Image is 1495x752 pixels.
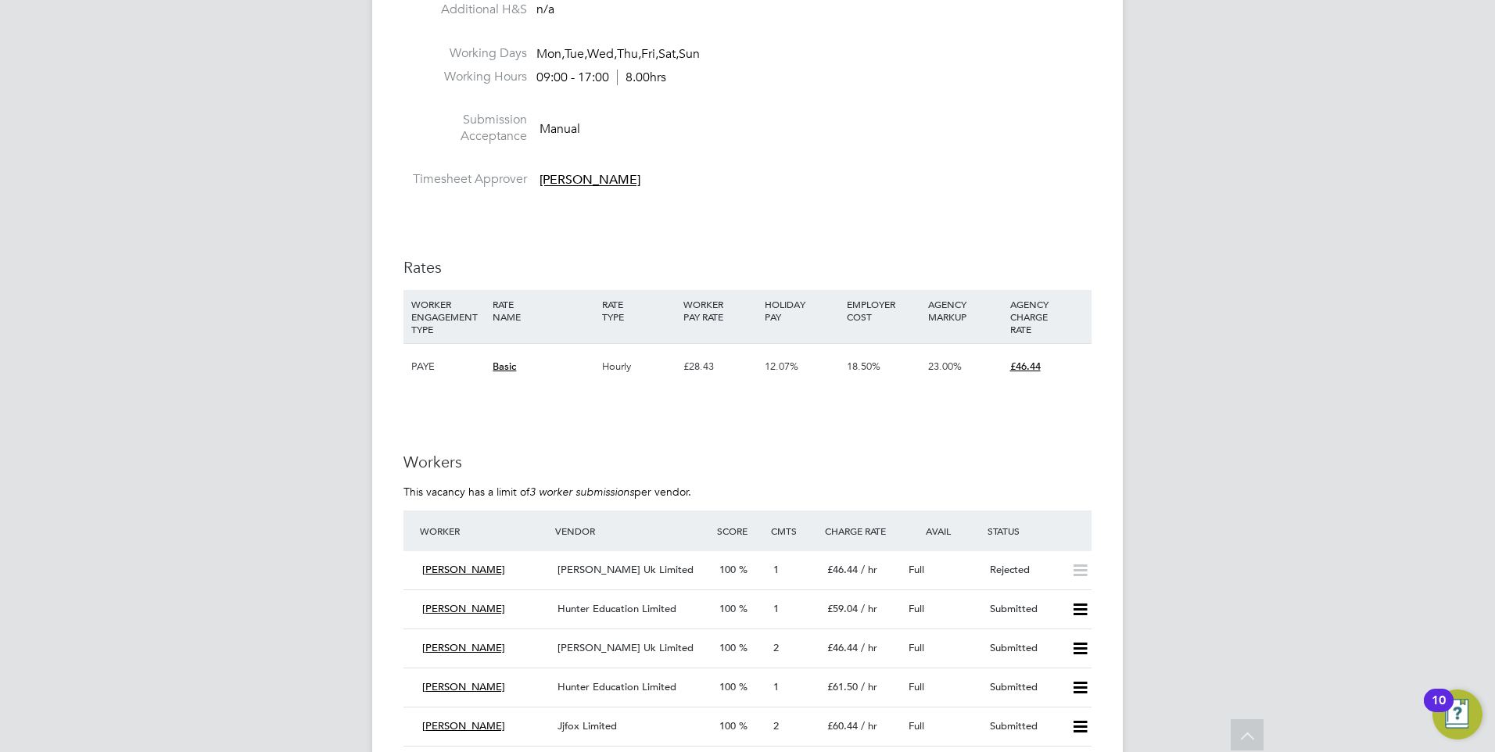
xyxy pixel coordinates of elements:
[529,485,634,499] em: 3 worker submissions
[928,360,962,373] span: 23.00%
[821,517,902,545] div: Charge Rate
[827,563,858,576] span: £46.44
[557,563,694,576] span: [PERSON_NAME] Uk Limited
[773,680,779,693] span: 1
[719,641,736,654] span: 100
[984,636,1065,661] div: Submitted
[984,517,1092,545] div: Status
[861,719,877,732] span: / hr
[422,563,505,576] span: [PERSON_NAME]
[617,46,641,62] span: Thu,
[909,641,924,654] span: Full
[719,602,736,615] span: 100
[598,290,679,331] div: RATE TYPE
[587,46,617,62] span: Wed,
[416,517,551,545] div: Worker
[540,121,580,137] span: Manual
[773,719,779,732] span: 2
[422,602,505,615] span: [PERSON_NAME]
[861,680,877,693] span: / hr
[773,563,779,576] span: 1
[493,360,516,373] span: Basic
[598,344,679,389] div: Hourly
[422,680,505,693] span: [PERSON_NAME]
[403,452,1092,472] h3: Workers
[909,719,924,732] span: Full
[565,46,587,62] span: Tue,
[403,112,527,145] label: Submission Acceptance
[407,290,489,343] div: WORKER ENGAGEMENT TYPE
[902,517,984,545] div: Avail
[1006,290,1088,343] div: AGENCY CHARGE RATE
[843,290,924,331] div: EMPLOYER COST
[761,290,842,331] div: HOLIDAY PAY
[422,641,505,654] span: [PERSON_NAME]
[536,46,565,62] span: Mon,
[773,602,779,615] span: 1
[422,719,505,732] span: [PERSON_NAME]
[557,719,617,732] span: Jjfox Limited
[557,680,676,693] span: Hunter Education Limited
[403,69,527,85] label: Working Hours
[679,46,700,62] span: Sun
[1432,689,1482,739] button: Open Resource Center, 10 new notifications
[407,344,489,389] div: PAYE
[536,70,666,86] div: 09:00 - 17:00
[847,360,880,373] span: 18.50%
[1432,700,1446,721] div: 10
[679,344,761,389] div: £28.43
[773,641,779,654] span: 2
[767,517,821,545] div: Cmts
[984,714,1065,739] div: Submitted
[557,641,694,654] span: [PERSON_NAME] Uk Limited
[827,641,858,654] span: £46.44
[1010,360,1041,373] span: £46.44
[540,173,640,188] span: [PERSON_NAME]
[641,46,658,62] span: Fri,
[658,46,679,62] span: Sat,
[551,517,713,545] div: Vendor
[984,557,1065,583] div: Rejected
[909,602,924,615] span: Full
[861,602,877,615] span: / hr
[984,596,1065,622] div: Submitted
[536,2,554,17] span: n/a
[827,680,858,693] span: £61.50
[984,675,1065,700] div: Submitted
[719,563,736,576] span: 100
[909,680,924,693] span: Full
[617,70,666,85] span: 8.00hrs
[861,563,877,576] span: / hr
[557,602,676,615] span: Hunter Education Limited
[719,680,736,693] span: 100
[719,719,736,732] span: 100
[489,290,597,331] div: RATE NAME
[403,45,527,62] label: Working Days
[403,485,1092,499] p: This vacancy has a limit of per vendor.
[403,171,527,188] label: Timesheet Approver
[924,290,1006,331] div: AGENCY MARKUP
[909,563,924,576] span: Full
[861,641,877,654] span: / hr
[403,2,527,18] label: Additional H&S
[403,257,1092,278] h3: Rates
[827,719,858,732] span: £60.44
[713,517,767,545] div: Score
[679,290,761,331] div: WORKER PAY RATE
[827,602,858,615] span: £59.04
[765,360,798,373] span: 12.07%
